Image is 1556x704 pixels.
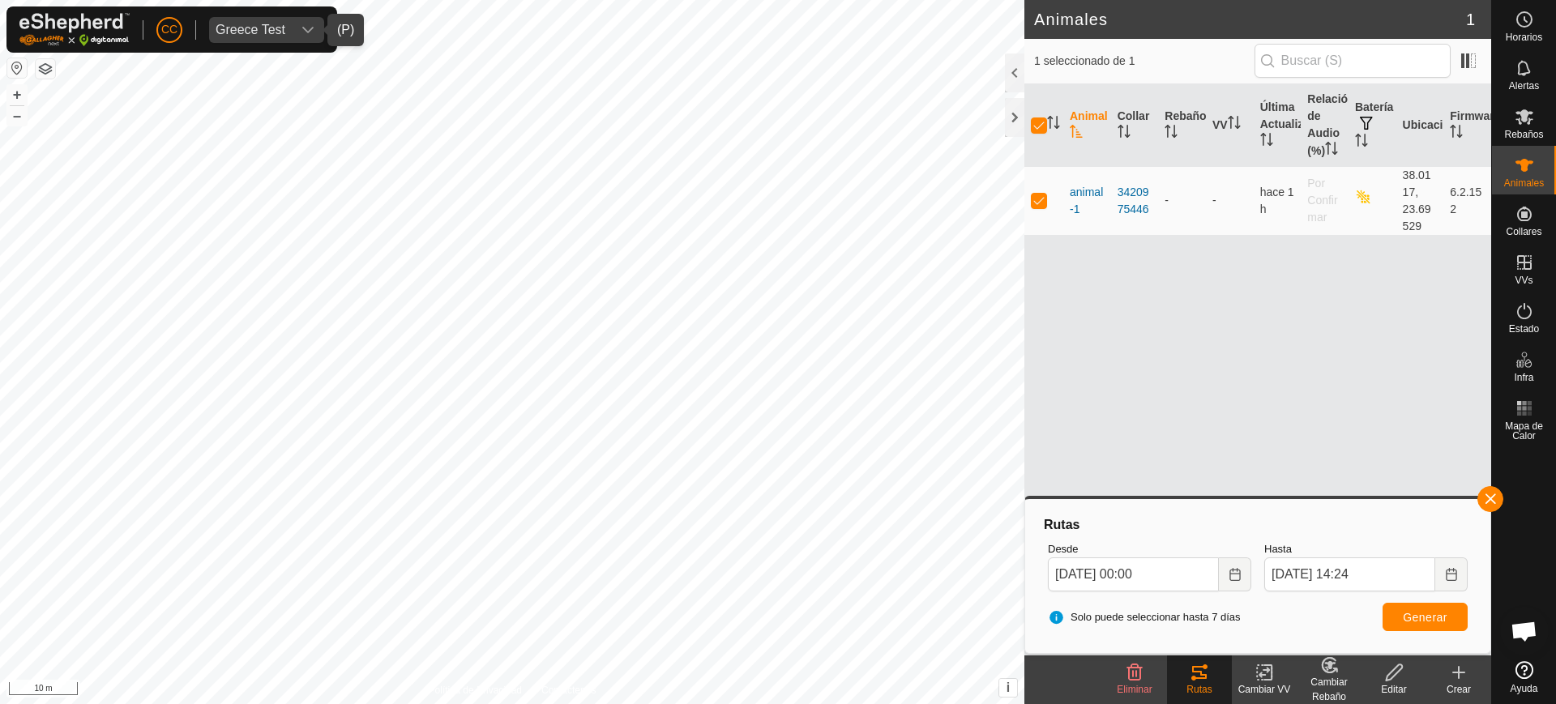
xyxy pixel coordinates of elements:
td: 6.2.152 [1443,166,1491,235]
p-sorticon: Activar para ordenar [1070,127,1083,140]
span: Mapa de Calor [1496,421,1552,441]
h2: Animales [1034,10,1466,29]
th: Rebaño [1158,84,1206,167]
span: Eliminar [1117,684,1152,695]
span: Horarios [1506,32,1542,42]
app-display-virtual-paddock-transition: - [1212,194,1216,207]
p-sorticon: Activar para ordenar [1228,118,1241,131]
p-sorticon: Activar para ordenar [1325,144,1338,157]
div: dropdown trigger [292,17,324,43]
div: Editar [1361,682,1426,697]
label: Hasta [1264,541,1468,557]
button: Choose Date [1219,557,1251,591]
span: Animales [1504,178,1544,188]
span: Generar [1403,611,1447,624]
button: i [999,679,1017,697]
div: Chat abierto [1500,607,1549,655]
a: Contáctenos [541,683,596,698]
div: Cambiar Rebaño [1297,675,1361,704]
div: Cambiar VV [1232,682,1297,697]
th: Ubicación [1396,84,1444,167]
button: Restablecer Mapa [7,58,27,78]
p-sorticon: Activar para ordenar [1355,136,1368,149]
span: Greece Test [209,17,292,43]
span: Alertas [1509,81,1539,91]
span: Rebaños [1504,130,1543,139]
p-sorticon: Activar para ordenar [1118,127,1131,140]
p-sorticon: Activar para ordenar [1260,135,1273,148]
th: Collar [1111,84,1159,167]
span: i [1007,681,1010,694]
span: animal-1 [1070,184,1105,218]
div: Greece Test [216,23,285,36]
span: Estado [1509,324,1539,334]
button: Capas del Mapa [36,59,55,79]
th: Última Actualización [1254,84,1302,167]
div: Rutas [1041,515,1474,535]
th: Firmware [1443,84,1491,167]
th: Batería [1349,84,1396,167]
input: Buscar (S) [1255,44,1451,78]
span: Infra [1514,373,1533,382]
span: Collares [1506,227,1541,237]
span: VVs [1515,275,1532,285]
button: + [7,85,27,105]
img: Logo Gallagher [19,13,130,46]
button: – [7,106,27,126]
th: Relación de Audio (%) [1301,84,1349,167]
p-sorticon: Activar para ordenar [1450,127,1463,140]
span: 18 sept 2025, 14:07 [1260,186,1294,215]
th: Animal [1063,84,1111,167]
span: Solo puede seleccionar hasta 7 días [1048,609,1241,625]
a: Ayuda [1492,655,1556,700]
span: 1 [1466,7,1475,32]
span: CC [161,21,177,38]
div: Crear [1426,682,1491,697]
td: 38.0117, 23.69529 [1396,166,1444,235]
button: Choose Date [1435,557,1468,591]
label: Desde [1048,541,1251,557]
th: VV [1206,84,1254,167]
span: 1 seleccionado de 1 [1034,53,1255,70]
div: Rutas [1167,682,1232,697]
span: Por Confirmar [1307,177,1337,224]
a: Política de Privacidad [429,683,522,698]
p-sorticon: Activar para ordenar [1165,127,1178,140]
span: Ayuda [1511,684,1538,693]
div: 3420975446 [1118,184,1152,218]
button: Generar [1383,603,1468,631]
div: - [1165,192,1199,209]
p-sorticon: Activar para ordenar [1047,118,1060,131]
